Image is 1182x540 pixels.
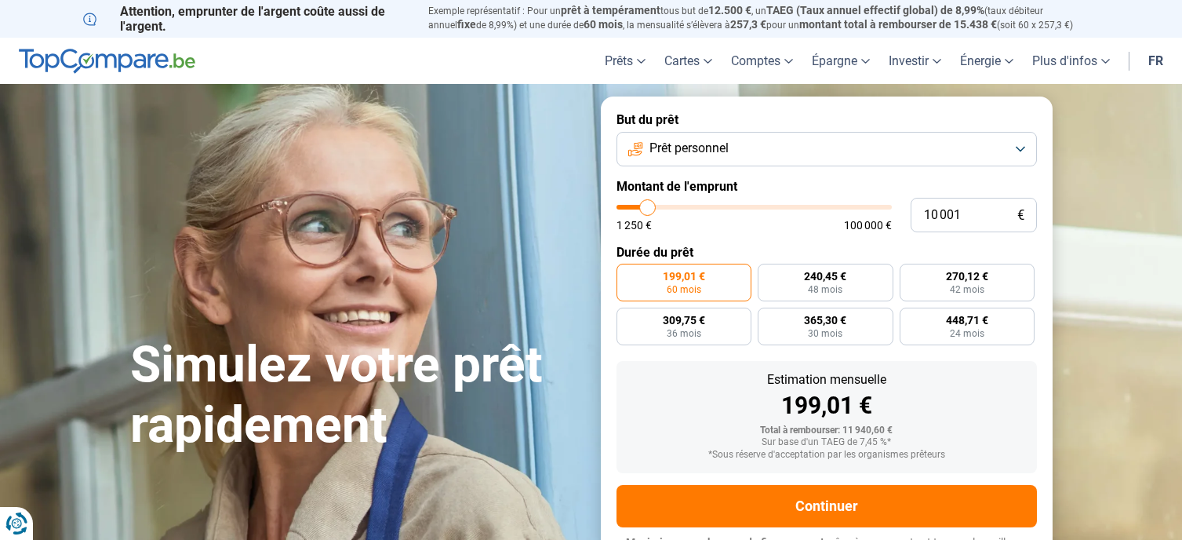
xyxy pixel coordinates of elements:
[946,271,988,282] span: 270,12 €
[629,437,1024,448] div: Sur base d'un TAEG de 7,45 %*
[946,315,988,326] span: 448,71 €
[708,4,751,16] span: 12.500 €
[649,140,729,157] span: Prêt personnel
[616,179,1037,194] label: Montant de l'emprunt
[629,425,1024,436] div: Total à rembourser: 11 940,60 €
[616,245,1037,260] label: Durée du prêt
[730,18,766,31] span: 257,3 €
[1139,38,1173,84] a: fr
[808,285,842,294] span: 48 mois
[130,335,582,456] h1: Simulez votre prêt rapidement
[804,315,846,326] span: 365,30 €
[616,132,1037,166] button: Prêt personnel
[629,394,1024,418] div: 199,01 €
[561,4,660,16] span: prêt à tempérament
[457,18,476,31] span: fixe
[428,4,1100,32] p: Exemple représentatif : Pour un tous but de , un (taux débiteur annuel de 8,99%) et une durée de ...
[663,315,705,326] span: 309,75 €
[808,329,842,338] span: 30 mois
[951,38,1023,84] a: Énergie
[950,285,984,294] span: 42 mois
[802,38,879,84] a: Épargne
[629,450,1024,461] div: *Sous réserve d'acceptation par les organismes prêteurs
[655,38,722,84] a: Cartes
[1023,38,1119,84] a: Plus d'infos
[804,271,846,282] span: 240,45 €
[616,485,1037,527] button: Continuer
[950,329,984,338] span: 24 mois
[722,38,802,84] a: Comptes
[19,49,195,74] img: TopCompare
[799,18,997,31] span: montant total à rembourser de 15.438 €
[629,374,1024,386] div: Estimation mensuelle
[584,18,623,31] span: 60 mois
[83,4,409,34] p: Attention, emprunter de l'argent coûte aussi de l'argent.
[667,329,701,338] span: 36 mois
[595,38,655,84] a: Prêts
[663,271,705,282] span: 199,01 €
[616,220,652,231] span: 1 250 €
[844,220,892,231] span: 100 000 €
[1017,209,1024,222] span: €
[667,285,701,294] span: 60 mois
[616,112,1037,127] label: But du prêt
[766,4,984,16] span: TAEG (Taux annuel effectif global) de 8,99%
[879,38,951,84] a: Investir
